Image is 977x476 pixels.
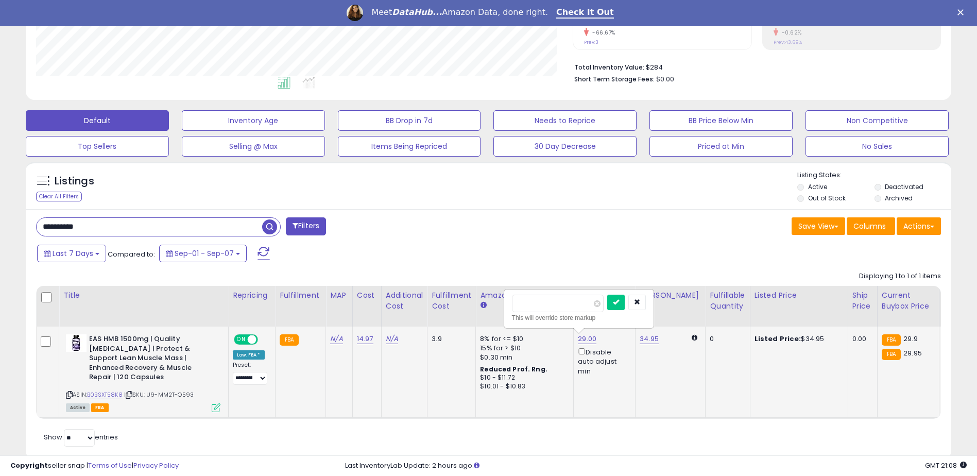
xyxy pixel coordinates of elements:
[480,365,547,373] b: Reduced Prof. Rng.
[885,194,913,202] label: Archived
[233,350,265,360] div: Low. FBA *
[778,29,802,37] small: -0.62%
[480,344,565,353] div: 15% for > $10
[649,110,793,131] button: BB Price Below Min
[578,346,627,376] div: Disable auto adjust min
[792,217,845,235] button: Save View
[755,334,801,344] b: Listed Price:
[805,136,949,157] button: No Sales
[280,334,299,346] small: FBA
[493,136,637,157] button: 30 Day Decrease
[233,290,271,301] div: Repricing
[66,334,220,411] div: ASIN:
[55,174,94,189] h5: Listings
[480,334,565,344] div: 8% for <= $10
[493,110,637,131] button: Needs to Reprice
[330,290,348,301] div: MAP
[480,290,569,301] div: Amazon Fees
[133,461,179,470] a: Privacy Policy
[859,271,941,281] div: Displaying 1 to 1 of 1 items
[357,334,373,344] a: 14.97
[805,110,949,131] button: Non Competitive
[280,290,321,301] div: Fulfillment
[330,334,342,344] a: N/A
[774,39,802,45] small: Prev: 43.69%
[882,349,901,360] small: FBA
[256,335,273,344] span: OFF
[512,313,646,323] div: This will override store markup
[37,245,106,262] button: Last 7 Days
[903,334,918,344] span: 29.9
[124,390,194,399] span: | SKU: U9-MM2T-O593
[852,290,873,312] div: Ship Price
[885,182,923,191] label: Deactivated
[574,63,644,72] b: Total Inventory Value:
[175,248,234,259] span: Sep-01 - Sep-07
[26,136,169,157] button: Top Sellers
[392,7,442,17] i: DataHub...
[371,7,548,18] div: Meet Amazon Data, done right.
[847,217,895,235] button: Columns
[432,334,468,344] div: 3.9
[432,290,471,312] div: Fulfillment Cost
[182,110,325,131] button: Inventory Age
[182,136,325,157] button: Selling @ Max
[338,136,481,157] button: Items Being Repriced
[589,29,615,37] small: -66.67%
[649,136,793,157] button: Priced at Min
[480,301,486,310] small: Amazon Fees.
[480,373,565,382] div: $10 - $11.72
[797,171,951,180] p: Listing States:
[63,290,224,301] div: Title
[584,39,598,45] small: Prev: 3
[925,461,967,470] span: 2025-09-15 21:08 GMT
[108,249,155,259] span: Compared to:
[345,461,967,471] div: Last InventoryLab Update: 2 hours ago.
[44,432,118,442] span: Show: entries
[386,290,423,312] div: Additional Cost
[347,5,363,21] img: Profile image for Georgie
[480,382,565,391] div: $10.01 - $10.83
[903,348,922,358] span: 29.95
[882,290,935,312] div: Current Buybox Price
[852,334,869,344] div: 0.00
[578,334,596,344] a: 29.00
[897,217,941,235] button: Actions
[66,334,87,352] img: 31VU56PloDL._SL40_.jpg
[159,245,247,262] button: Sep-01 - Sep-07
[233,362,267,385] div: Preset:
[755,334,840,344] div: $34.95
[91,403,109,412] span: FBA
[338,110,481,131] button: BB Drop in 7d
[957,9,968,15] div: Close
[357,290,377,301] div: Cost
[89,334,214,385] b: EAS HMB 1500mg | Quality [MEDICAL_DATA] | Protect & Support Lean Muscle Mass | Enhanced Recovery ...
[10,461,179,471] div: seller snap | |
[640,290,701,301] div: [PERSON_NAME]
[755,290,844,301] div: Listed Price
[286,217,326,235] button: Filters
[66,403,90,412] span: All listings currently available for purchase on Amazon
[808,182,827,191] label: Active
[710,290,745,312] div: Fulfillable Quantity
[710,334,742,344] div: 0
[574,75,655,83] b: Short Term Storage Fees:
[882,334,901,346] small: FBA
[808,194,846,202] label: Out of Stock
[640,334,659,344] a: 34.95
[853,221,886,231] span: Columns
[574,60,933,73] li: $284
[386,334,398,344] a: N/A
[53,248,93,259] span: Last 7 Days
[36,192,82,201] div: Clear All Filters
[88,461,132,470] a: Terms of Use
[26,110,169,131] button: Default
[87,390,123,399] a: B0BSXT58K8
[235,335,248,344] span: ON
[480,353,565,362] div: $0.30 min
[656,74,674,84] span: $0.00
[556,7,614,19] a: Check It Out
[10,461,48,470] strong: Copyright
